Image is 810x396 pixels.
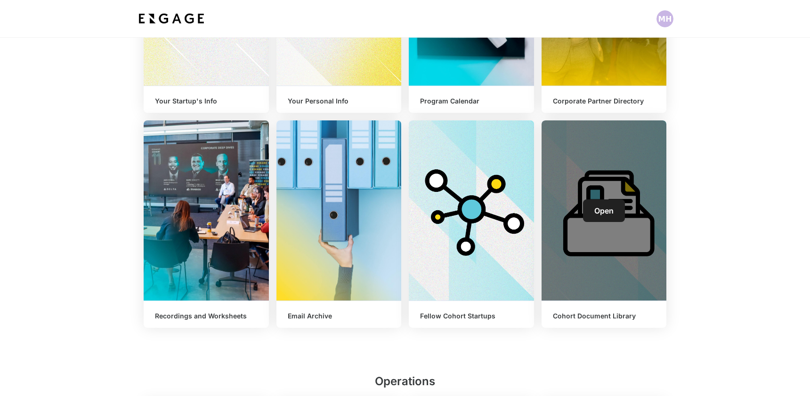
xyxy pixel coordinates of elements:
[155,312,258,320] h6: Recordings and Worksheets
[137,10,206,27] img: bdf1fb74-1727-4ba0-a5bd-bc74ae9fc70b.jpeg
[594,206,614,215] span: Open
[656,10,673,27] button: Open profile menu
[144,373,666,394] h2: Operations
[420,312,523,320] h6: Fellow Cohort Startups
[583,199,625,222] a: Open
[288,97,390,105] h6: Your Personal Info
[155,97,258,105] h6: Your Startup's Info
[656,10,673,27] img: Profile picture of Maddie Harper
[420,97,523,105] h6: Program Calendar
[553,312,656,320] h6: Cohort Document Library
[553,97,656,105] h6: Corporate Partner Directory
[288,312,390,320] h6: Email Archive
